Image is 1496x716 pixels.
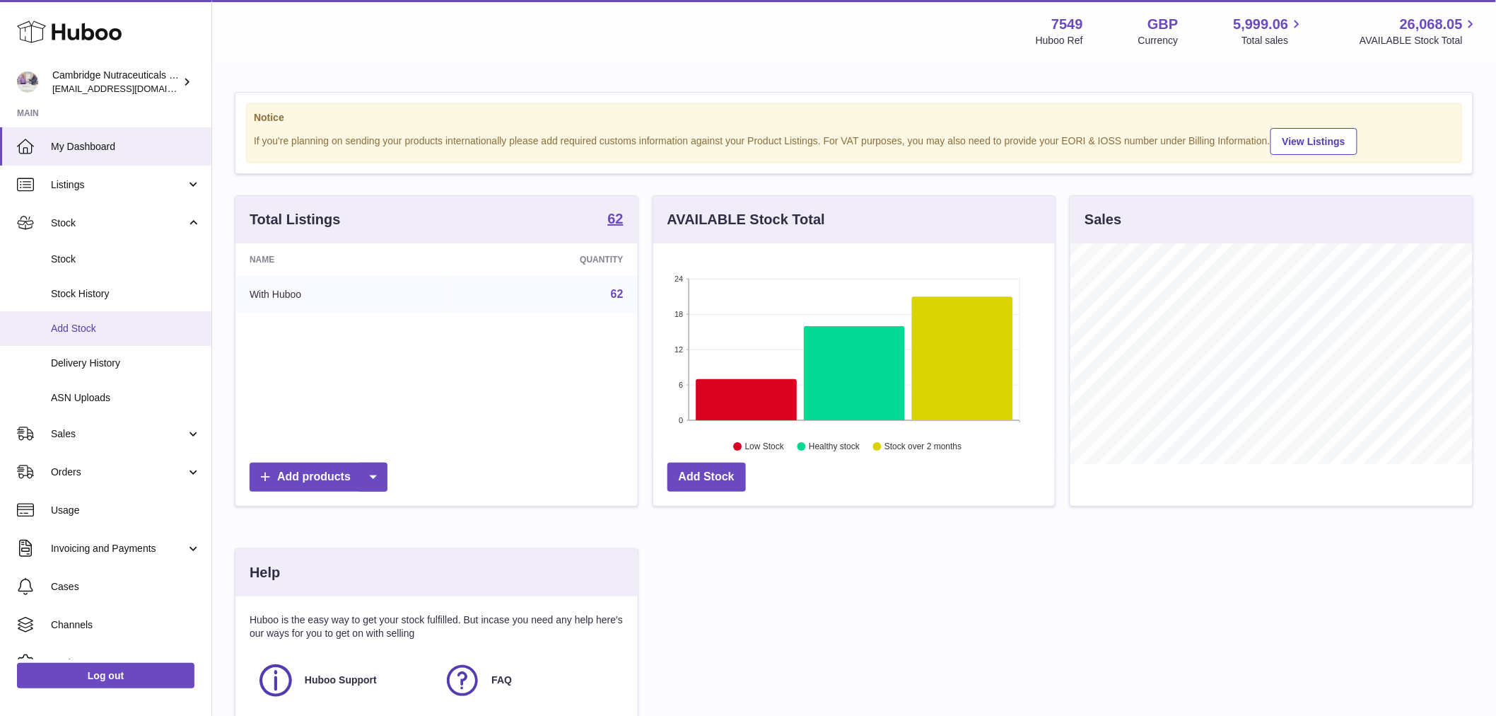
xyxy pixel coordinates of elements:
[1051,15,1083,34] strong: 7549
[51,178,186,192] span: Listings
[1036,34,1083,47] div: Huboo Ref
[1085,210,1121,229] h3: Sales
[667,463,746,492] a: Add Stock
[51,140,201,154] span: My Dashboard
[443,662,616,700] a: FAQ
[674,310,683,318] text: 18
[809,442,860,452] text: Healthy stock
[257,662,429,700] a: Huboo Support
[1270,128,1357,155] a: View Listings
[1241,34,1304,47] span: Total sales
[491,674,512,687] span: FAQ
[250,613,624,640] p: Huboo is the easy way to get your stock fulfilled. But incase you need any help here's our ways f...
[1147,15,1178,34] strong: GBP
[250,463,387,492] a: Add products
[51,542,186,555] span: Invoicing and Payments
[51,391,201,405] span: ASN Uploads
[745,442,785,452] text: Low Stock
[52,69,180,96] div: Cambridge Nutraceuticals Ltd
[51,580,201,594] span: Cases
[51,216,186,230] span: Stock
[51,657,201,670] span: Settings
[448,243,638,276] th: Quantity
[250,563,280,582] h3: Help
[1234,15,1305,47] a: 5,999.06 Total sales
[51,618,201,632] span: Channels
[611,288,624,300] a: 62
[667,210,825,229] h3: AVAILABLE Stock Total
[250,210,341,229] h3: Total Listings
[254,111,1454,125] strong: Notice
[235,276,448,313] td: With Huboo
[235,243,448,276] th: Name
[254,126,1454,155] div: If you're planning on sending your products internationally please add required customs informati...
[17,663,194,688] a: Log out
[674,345,683,354] text: 12
[1360,34,1479,47] span: AVAILABLE Stock Total
[52,83,208,94] span: [EMAIL_ADDRESS][DOMAIN_NAME]
[674,275,683,283] text: 24
[305,674,377,687] span: Huboo Support
[51,466,186,479] span: Orders
[1360,15,1479,47] a: 26,068.05 AVAILABLE Stock Total
[51,287,201,301] span: Stock History
[607,212,623,226] strong: 62
[51,504,201,517] span: Usage
[1234,15,1289,34] span: 5,999.06
[607,212,623,229] a: 62
[17,71,38,93] img: qvc@camnutra.com
[51,427,186,441] span: Sales
[679,381,683,389] text: 6
[51,322,201,335] span: Add Stock
[51,357,201,370] span: Delivery History
[884,442,962,452] text: Stock over 2 months
[679,416,683,425] text: 0
[51,253,201,266] span: Stock
[1138,34,1179,47] div: Currency
[1400,15,1463,34] span: 26,068.05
